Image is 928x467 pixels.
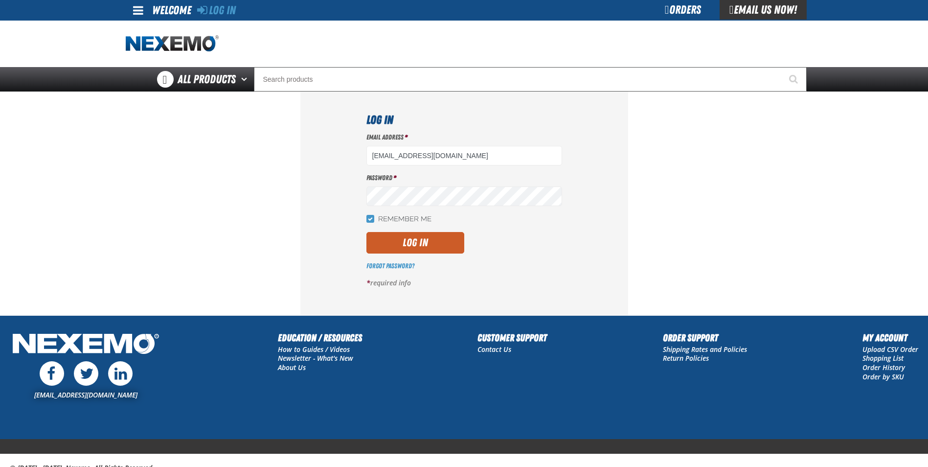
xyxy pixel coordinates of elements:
a: Return Policies [663,353,709,363]
h2: Order Support [663,330,747,345]
button: Open All Products pages [238,67,254,92]
a: Shopping List [862,353,904,363]
input: Remember Me [366,215,374,223]
span: All Products [178,70,236,88]
p: required info [366,279,562,288]
a: Order History [862,363,905,372]
h2: Customer Support [477,330,547,345]
button: Start Searching [782,67,807,92]
a: Contact Us [477,345,511,354]
a: Newsletter - What's New [278,353,353,363]
a: About Us [278,363,306,372]
a: Order by SKU [862,372,904,381]
a: Upload CSV Order [862,345,918,354]
img: Nexemo Logo [10,330,162,359]
img: Nexemo logo [126,35,219,52]
button: Log In [366,232,464,254]
input: Search [254,67,807,92]
a: Forgot Password? [366,262,414,270]
a: Home [126,35,219,52]
label: Remember Me [366,215,431,224]
a: How to Guides / Videos [278,345,350,354]
a: Shipping Rates and Policies [663,345,747,354]
a: [EMAIL_ADDRESS][DOMAIN_NAME] [34,390,137,399]
h2: My Account [862,330,918,345]
label: Password [366,173,562,183]
h2: Education / Resources [278,330,362,345]
label: Email Address [366,133,562,142]
a: Log In [197,3,236,17]
h1: Log In [366,111,562,129]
